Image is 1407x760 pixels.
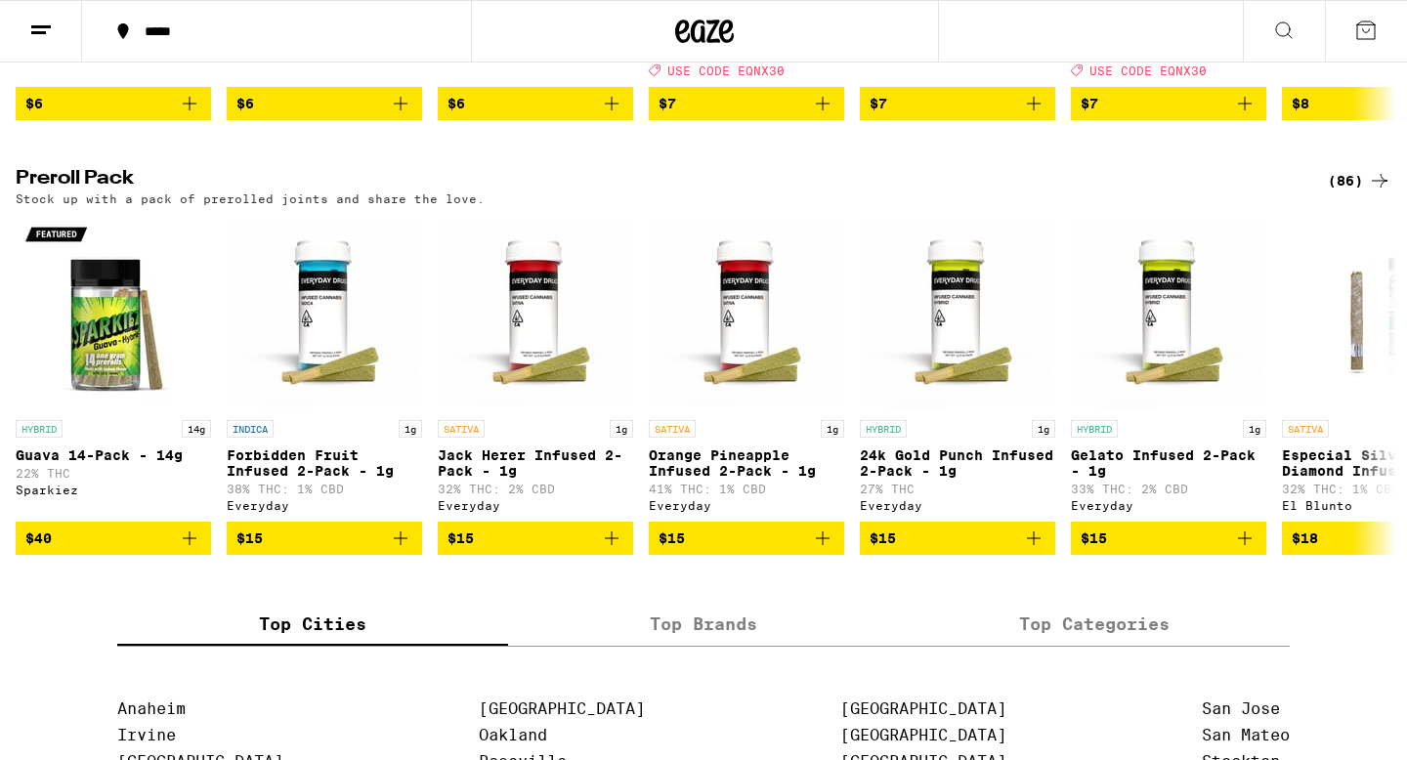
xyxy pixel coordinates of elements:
p: HYBRID [16,420,63,438]
label: Top Categories [899,604,1290,646]
span: $7 [870,96,887,111]
p: SATIVA [438,420,485,438]
label: Top Cities [117,604,508,646]
span: $40 [25,530,52,546]
p: Forbidden Fruit Infused 2-Pack - 1g [227,447,422,479]
div: Everyday [649,499,844,512]
img: Everyday - Orange Pineapple Infused 2-Pack - 1g [649,215,844,410]
button: Add to bag [860,522,1055,555]
span: $15 [448,530,474,546]
span: $15 [236,530,263,546]
p: 1g [1243,420,1266,438]
button: Add to bag [649,522,844,555]
p: 1g [610,420,633,438]
span: $8 [1292,96,1309,111]
img: Everyday - Forbidden Fruit Infused 2-Pack - 1g [227,215,422,410]
p: 1g [1032,420,1055,438]
span: $18 [1292,530,1318,546]
button: Add to bag [860,87,1055,120]
span: $6 [236,96,254,111]
p: SATIVA [649,420,696,438]
span: $15 [659,530,685,546]
span: $7 [659,96,676,111]
button: Add to bag [438,87,633,120]
p: Gelato Infused 2-Pack - 1g [1071,447,1266,479]
a: [GEOGRAPHIC_DATA] [840,726,1006,744]
a: Open page for Forbidden Fruit Infused 2-Pack - 1g from Everyday [227,215,422,522]
p: 24k Gold Punch Infused 2-Pack - 1g [860,447,1055,479]
span: $7 [1081,96,1098,111]
button: Add to bag [1071,87,1266,120]
span: $15 [870,530,896,546]
button: Add to bag [1071,522,1266,555]
a: Irvine [117,726,176,744]
p: INDICA [227,420,274,438]
button: Add to bag [16,522,211,555]
p: 1g [821,420,844,438]
img: Everyday - Gelato Infused 2-Pack - 1g [1071,215,1266,410]
span: $15 [1081,530,1107,546]
button: Add to bag [438,522,633,555]
a: Open page for 24k Gold Punch Infused 2-Pack - 1g from Everyday [860,215,1055,522]
a: Open page for Jack Herer Infused 2-Pack - 1g from Everyday [438,215,633,522]
span: USE CODE EQNX30 [667,64,785,77]
a: Open page for Gelato Infused 2-Pack - 1g from Everyday [1071,215,1266,522]
span: USE CODE EQNX30 [1089,64,1207,77]
a: Open page for Guava 14-Pack - 14g from Sparkiez [16,215,211,522]
p: Guava 14-Pack - 14g [16,447,211,463]
button: Add to bag [227,522,422,555]
span: Hi. Need any help? [12,14,141,29]
p: Jack Herer Infused 2-Pack - 1g [438,447,633,479]
img: Sparkiez - Guava 14-Pack - 14g [16,215,211,410]
p: 33% THC: 2% CBD [1071,483,1266,495]
h2: Preroll Pack [16,169,1296,192]
button: Add to bag [16,87,211,120]
p: 14g [182,420,211,438]
a: [GEOGRAPHIC_DATA] [479,699,645,718]
div: Everyday [438,499,633,512]
p: SATIVA [1282,420,1329,438]
label: Top Brands [508,604,899,646]
img: Everyday - 24k Gold Punch Infused 2-Pack - 1g [860,215,1055,410]
a: San Mateo [1202,726,1290,744]
p: 38% THC: 1% CBD [227,483,422,495]
div: Everyday [227,499,422,512]
a: Open page for Orange Pineapple Infused 2-Pack - 1g from Everyday [649,215,844,522]
p: 27% THC [860,483,1055,495]
span: $6 [25,96,43,111]
div: Sparkiez [16,484,211,496]
span: $6 [448,96,465,111]
p: 41% THC: 1% CBD [649,483,844,495]
img: Everyday - Jack Herer Infused 2-Pack - 1g [438,215,633,410]
button: Add to bag [227,87,422,120]
a: [GEOGRAPHIC_DATA] [840,699,1006,718]
a: Oakland [479,726,547,744]
p: 22% THC [16,467,211,480]
button: Add to bag [649,87,844,120]
div: Everyday [860,499,1055,512]
p: HYBRID [1071,420,1118,438]
p: Orange Pineapple Infused 2-Pack - 1g [649,447,844,479]
p: HYBRID [860,420,907,438]
div: Everyday [1071,499,1266,512]
p: Stock up with a pack of prerolled joints and share the love. [16,192,485,205]
a: San Jose [1202,699,1280,718]
a: (86) [1328,169,1391,192]
div: tabs [117,604,1290,647]
p: 1g [399,420,422,438]
a: Anaheim [117,699,186,718]
p: 32% THC: 2% CBD [438,483,633,495]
